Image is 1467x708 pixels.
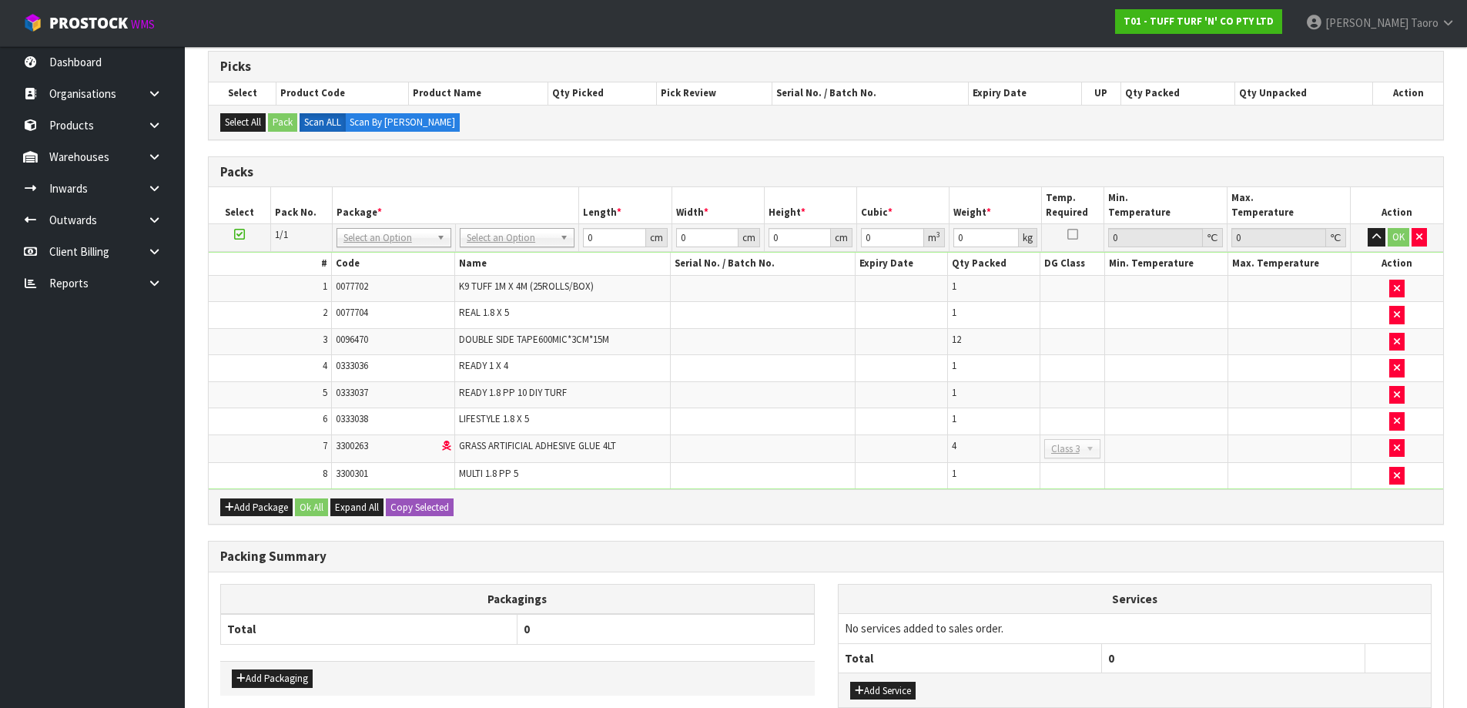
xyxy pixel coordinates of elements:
th: Weight [950,187,1042,223]
button: Add Package [220,498,293,517]
th: Action [1351,253,1443,275]
th: Width [672,187,764,223]
span: Select an Option [467,229,554,247]
th: Length [579,187,672,223]
th: Pick Review [657,82,772,104]
span: 1 [952,306,956,319]
div: cm [646,228,668,247]
span: GRASS ARTIFICIAL ADHESIVE GLUE 4LT [459,439,616,452]
span: DOUBLE SIDE TAPE600MIC*3CM*15M [459,333,609,346]
span: 4 [952,439,956,452]
div: kg [1019,228,1037,247]
div: cm [831,228,852,247]
th: Height [764,187,856,223]
label: Scan By [PERSON_NAME] [345,113,460,132]
span: K9 TUFF 1M X 4M (25ROLLS/BOX) [459,280,594,293]
span: 1 [323,280,327,293]
th: DG Class [1040,253,1104,275]
span: 0 [1108,651,1114,666]
span: 1 [952,386,956,399]
button: OK [1388,228,1409,247]
span: MULTI 1.8 PP 5 [459,467,518,480]
span: 1/1 [275,228,288,241]
th: Packagings [221,585,815,615]
div: cm [739,228,760,247]
span: Class 3 [1051,440,1080,458]
th: Qty Packed [947,253,1040,275]
th: Max. Temperature [1228,253,1351,275]
span: 8 [323,467,327,480]
i: Dangerous Goods [442,441,450,451]
span: Taoro [1411,15,1439,30]
div: m [924,228,945,247]
h3: Packing Summary [220,549,1432,564]
span: 6 [323,412,327,425]
th: Max. Temperature [1227,187,1350,223]
h3: Picks [220,59,1432,74]
th: Min. Temperature [1104,187,1227,223]
span: 5 [323,386,327,399]
span: 1 [952,467,956,480]
th: Select [209,187,270,223]
div: ℃ [1326,228,1346,247]
span: 0077702 [336,280,368,293]
span: 4 [323,359,327,372]
button: Ok All [295,498,328,517]
span: READY 1 X 4 [459,359,508,372]
th: Total [221,614,517,644]
span: Select an Option [343,229,430,247]
span: 3300263 [336,439,368,452]
h3: Packs [220,165,1432,180]
span: ProStock [49,13,128,33]
span: 0077704 [336,306,368,319]
th: Action [1373,82,1443,104]
th: UP [1081,82,1120,104]
span: 7 [323,439,327,452]
th: Package [332,187,579,223]
span: 1 [952,280,956,293]
th: Qty Packed [1120,82,1234,104]
strong: T01 - TUFF TURF 'N' CO PTY LTD [1124,15,1274,28]
div: ℃ [1203,228,1223,247]
th: Code [332,253,455,275]
th: Product Code [276,82,409,104]
small: WMS [131,17,155,32]
span: READY 1.8 PP 10 DIY TURF [459,386,567,399]
th: Total [839,643,1102,673]
th: Name [455,253,671,275]
span: Expand All [335,501,379,514]
label: Scan ALL [300,113,346,132]
th: Action [1351,187,1443,223]
span: 0333036 [336,359,368,372]
img: cube-alt.png [23,13,42,32]
span: 12 [952,333,961,346]
span: LIFESTYLE 1.8 X 5 [459,412,529,425]
button: Select All [220,113,266,132]
span: 3 [323,333,327,346]
th: Cubic [857,187,950,223]
th: Qty Unpacked [1234,82,1372,104]
button: Add Packaging [232,669,313,688]
th: Qty Picked [548,82,657,104]
th: Serial No. / Batch No. [772,82,969,104]
span: 0 [524,622,530,636]
button: Add Service [850,682,916,700]
a: T01 - TUFF TURF 'N' CO PTY LTD [1115,9,1282,34]
th: Serial No. / Batch No. [670,253,855,275]
td: No services added to sales order. [839,614,1432,643]
span: 3300301 [336,467,368,480]
th: Pack No. [270,187,332,223]
button: Expand All [330,498,383,517]
span: [PERSON_NAME] [1325,15,1408,30]
span: 2 [323,306,327,319]
span: REAL 1.8 X 5 [459,306,509,319]
span: 1 [952,359,956,372]
span: 0333038 [336,412,368,425]
th: Services [839,585,1432,614]
th: Temp. Required [1042,187,1104,223]
span: 1 [952,412,956,425]
span: 0096470 [336,333,368,346]
th: Product Name [409,82,548,104]
button: Copy Selected [386,498,454,517]
th: Select [209,82,276,104]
